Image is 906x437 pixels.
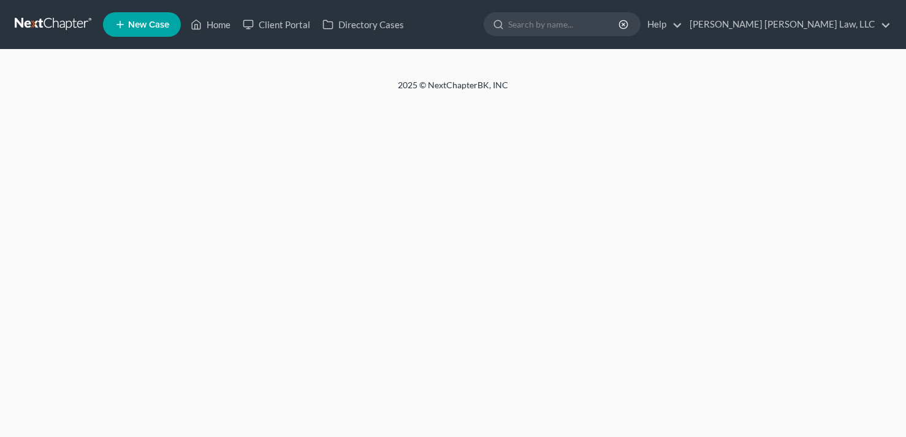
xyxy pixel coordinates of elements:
input: Search by name... [508,13,620,36]
a: Client Portal [237,13,316,36]
a: Home [185,13,237,36]
a: [PERSON_NAME] [PERSON_NAME] Law, LLC [683,13,891,36]
div: 2025 © NextChapterBK, INC [104,79,802,101]
a: Help [641,13,682,36]
a: Directory Cases [316,13,410,36]
span: New Case [128,20,169,29]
